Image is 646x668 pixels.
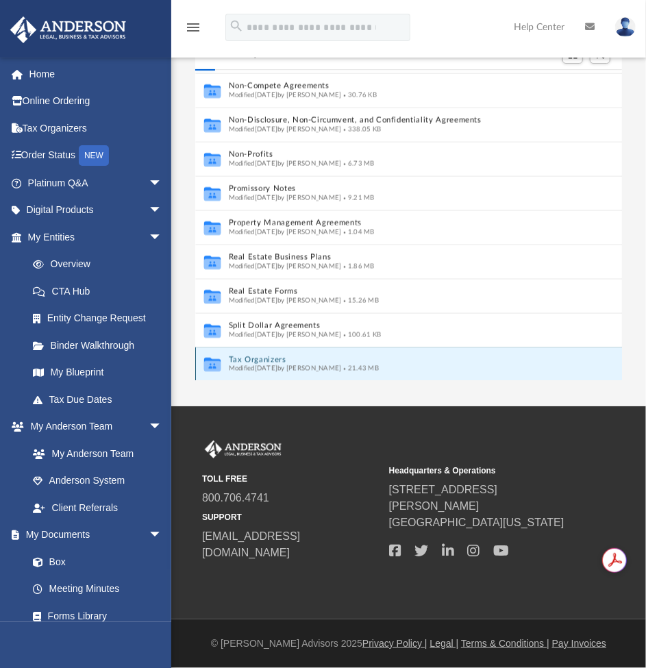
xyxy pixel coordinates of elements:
a: Overview [19,251,183,278]
button: Split Dollar Agreements [228,322,559,331]
div: © [PERSON_NAME] Advisors 2025 [171,636,646,651]
i: menu [185,19,201,36]
button: Non-Profits [228,151,559,160]
button: Real Estate Business Plans [228,253,559,262]
img: Anderson Advisors Platinum Portal [6,16,130,43]
span: 1.86 MB [341,263,374,270]
a: [GEOGRAPHIC_DATA][US_STATE] [389,517,564,528]
a: Binder Walkthrough [19,332,183,359]
span: Modified [DATE] by [PERSON_NAME] [228,229,341,236]
a: Privacy Policy | [362,638,427,649]
div: NEW [79,145,109,166]
a: Meeting Minutes [19,576,176,603]
span: 21.43 MB [341,365,379,372]
a: [STREET_ADDRESS][PERSON_NAME] [389,484,497,512]
span: 9.21 MB [341,195,374,201]
span: Modified [DATE] by [PERSON_NAME] [228,263,341,270]
span: 338.05 KB [341,126,381,133]
span: Modified [DATE] by [PERSON_NAME] [228,332,341,338]
a: Anderson System [19,467,176,495]
a: My Blueprint [19,359,176,386]
img: Anderson Advisors Platinum Portal [202,441,284,458]
a: Legal | [430,638,459,649]
a: menu [185,26,201,36]
span: Modified [DATE] by [PERSON_NAME] [228,160,341,167]
a: [EMAIL_ADDRESS][DOMAIN_NAME] [202,530,300,558]
small: SUPPORT [202,511,380,523]
button: Promissory Notes [228,185,559,194]
small: Headquarters & Operations [389,465,567,477]
button: Non-Disclosure, Non-Circumvent, and Confidentiality Agreements [228,116,559,125]
a: CTA Hub [19,277,183,305]
small: TOLL FREE [202,473,380,485]
span: arrow_drop_down [149,223,176,251]
span: 30.76 KB [341,92,377,99]
span: arrow_drop_down [149,169,176,197]
span: Modified [DATE] by [PERSON_NAME] [228,126,341,133]
a: Terms & Conditions | [461,638,549,649]
a: Digital Productsarrow_drop_down [10,197,183,224]
button: Real Estate Forms [228,288,559,297]
a: My Documentsarrow_drop_down [10,521,176,549]
a: Online Ordering [10,88,183,115]
a: My Anderson Team [19,440,169,467]
span: 6.73 MB [341,160,374,167]
span: 1.04 MB [341,229,374,236]
i: search [229,18,244,34]
button: Tax Organizers [228,356,559,364]
span: 15.26 MB [341,297,379,304]
button: Non-Compete Agreements [228,82,559,91]
a: Platinum Q&Aarrow_drop_down [10,169,183,197]
span: arrow_drop_down [149,197,176,225]
a: Entity Change Request [19,305,183,332]
div: grid [195,70,623,382]
a: Home [10,60,183,88]
a: Tax Organizers [10,114,183,142]
span: arrow_drop_down [149,413,176,441]
a: Forms Library [19,602,169,630]
a: Order StatusNEW [10,142,183,170]
span: 100.61 KB [341,332,381,338]
span: Modified [DATE] by [PERSON_NAME] [228,195,341,201]
a: My Entitiesarrow_drop_down [10,223,183,251]
a: Client Referrals [19,494,176,521]
span: Modified [DATE] by [PERSON_NAME] [228,297,341,304]
span: arrow_drop_down [149,521,176,549]
button: Property Management Agreements [228,219,559,228]
img: User Pic [615,17,636,37]
span: Modified [DATE] by [PERSON_NAME] [228,92,341,99]
a: Box [19,548,169,576]
a: My Anderson Teamarrow_drop_down [10,413,176,441]
a: Tax Due Dates [19,386,183,413]
span: Modified [DATE] by [PERSON_NAME] [228,365,341,372]
a: 800.706.4741 [202,492,269,504]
